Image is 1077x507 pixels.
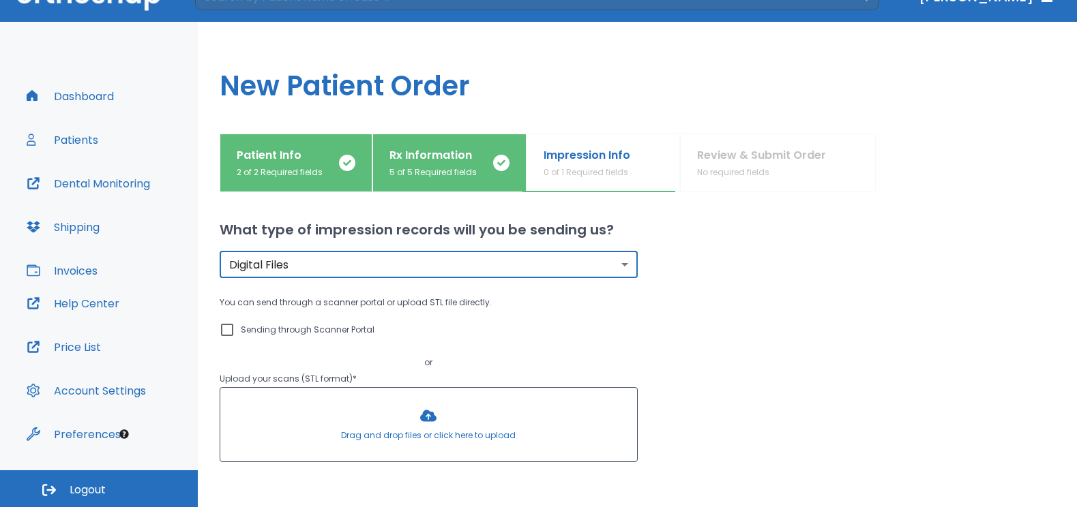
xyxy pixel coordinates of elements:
[18,211,108,243] button: Shipping
[220,294,638,311] p: You can send through a scanner portal or upload STL file directly.
[237,166,323,179] p: 2 of 2 Required fields
[18,167,158,200] button: Dental Monitoring
[18,287,128,320] button: Help Center
[220,354,638,371] p: or
[237,147,323,164] p: Patient Info
[389,166,477,179] p: 5 of 5 Required fields
[18,331,109,363] button: Price List
[18,123,106,156] button: Patients
[241,322,374,338] p: Sending through Scanner Portal
[389,147,477,164] p: Rx Information
[220,371,638,387] p: Upload your scans (STL format) *
[18,80,122,112] button: Dashboard
[18,374,154,407] button: Account Settings
[18,418,129,450] button: Preferences
[544,166,630,179] p: 0 of 1 Required fields
[18,254,106,287] button: Invoices
[198,22,1077,134] h1: New Patient Order
[118,428,130,440] div: Tooltip anchor
[544,147,630,164] p: Impression Info
[70,482,106,497] span: Logout
[220,251,638,278] div: Without label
